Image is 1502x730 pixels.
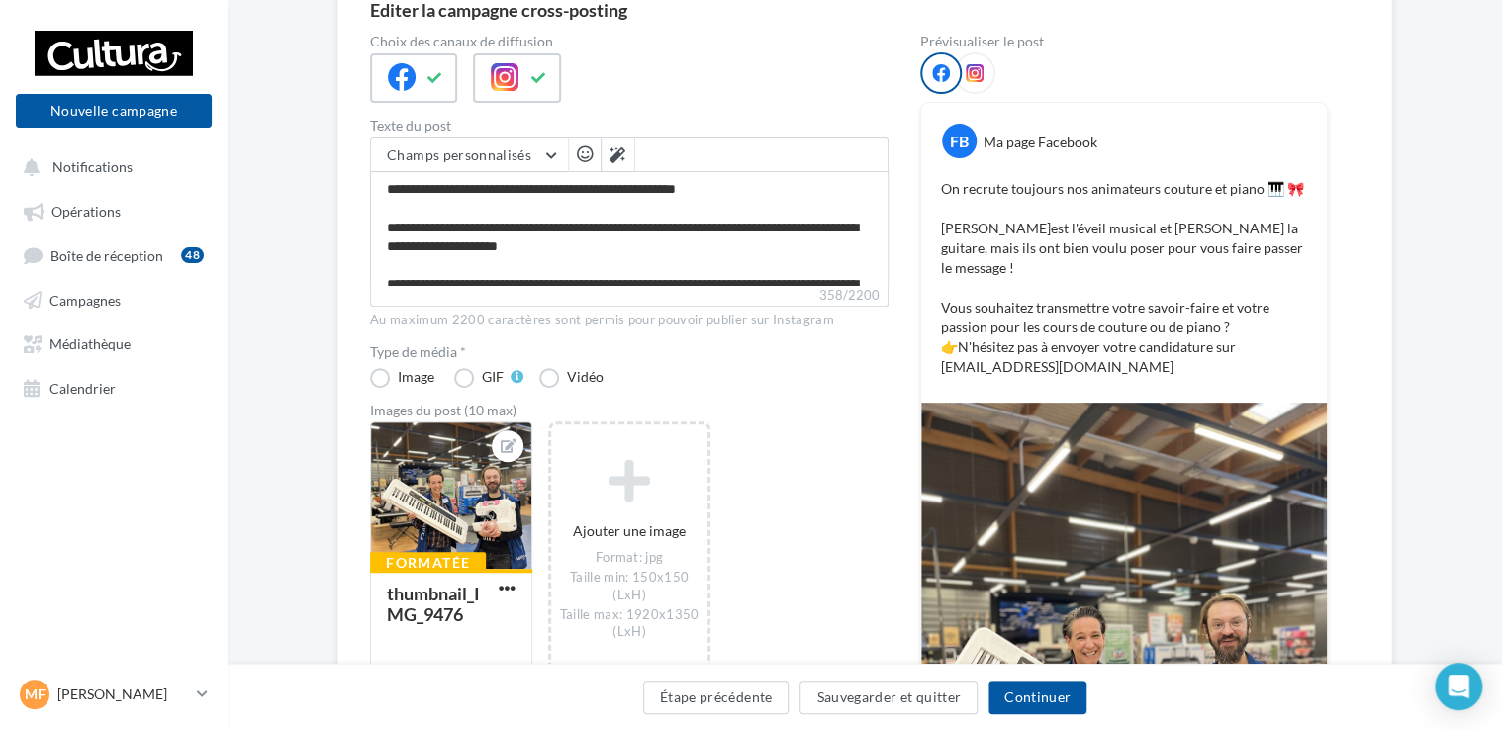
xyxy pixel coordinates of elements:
[370,35,889,48] label: Choix des canaux de diffusion
[643,681,790,714] button: Étape précédente
[50,246,163,263] span: Boîte de réception
[370,312,889,329] div: Au maximum 2200 caractères sont permis pour pouvoir publier sur Instagram
[49,291,121,308] span: Campagnes
[51,203,121,220] span: Opérations
[49,335,131,352] span: Médiathèque
[370,345,889,359] label: Type de média *
[57,684,189,704] p: [PERSON_NAME]
[371,138,568,172] button: Champs personnalisés
[370,552,486,574] div: Formatée
[482,370,504,384] div: GIF
[12,192,216,228] a: Opérations
[988,681,1086,714] button: Continuer
[567,370,604,384] div: Vidéo
[16,676,212,713] a: MF [PERSON_NAME]
[1435,663,1482,710] div: Open Intercom Messenger
[387,146,531,163] span: Champs personnalisés
[370,119,889,133] label: Texte du post
[49,379,116,396] span: Calendrier
[12,236,216,273] a: Boîte de réception48
[12,324,216,360] a: Médiathèque
[942,124,977,158] div: FB
[12,148,208,184] button: Notifications
[920,35,1328,48] div: Prévisualiser le post
[984,133,1097,152] div: Ma page Facebook
[25,684,46,704] span: MF
[52,158,133,175] span: Notifications
[16,94,212,128] button: Nouvelle campagne
[12,281,216,317] a: Campagnes
[370,1,627,19] div: Editer la campagne cross-posting
[12,369,216,405] a: Calendrier
[387,583,480,625] div: thumbnail_IMG_9476
[370,404,889,417] div: Images du post (10 max)
[370,285,889,307] label: 358/2200
[941,179,1307,377] p: On recrute toujours nos animateurs couture et piano 🎹 🎀 [PERSON_NAME]est l'éveil musical et [PERS...
[799,681,978,714] button: Sauvegarder et quitter
[181,247,204,263] div: 48
[398,370,434,384] div: Image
